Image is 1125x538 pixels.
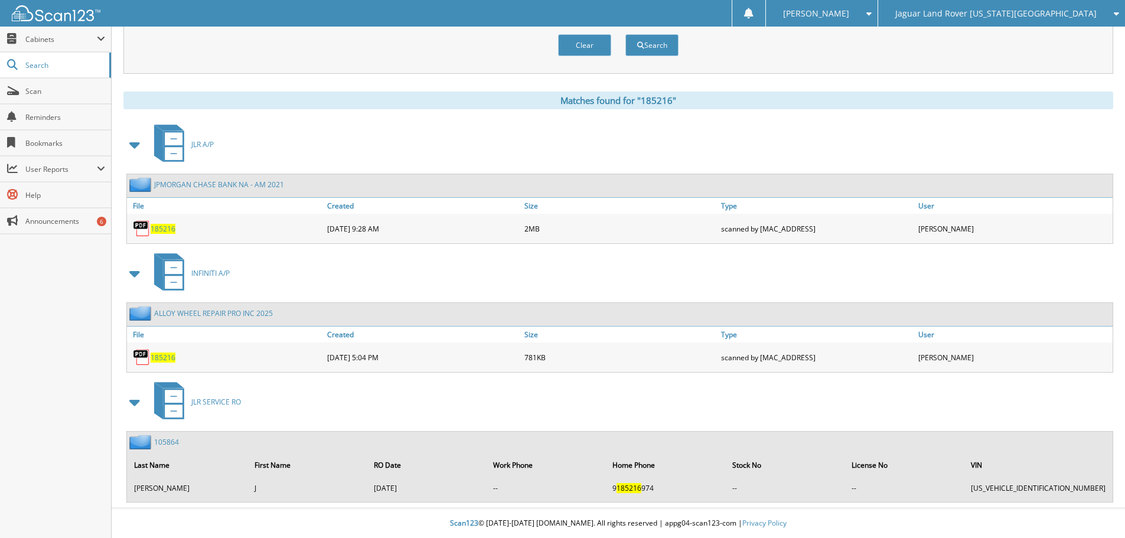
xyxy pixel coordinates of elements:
[895,10,1097,17] span: Jaguar Land Rover [US_STATE][GEOGRAPHIC_DATA]
[965,478,1111,498] td: [US_VEHICLE_IDENTIFICATION_NUMBER]
[726,478,844,498] td: --
[965,453,1111,477] th: VIN
[151,353,175,363] a: 185216
[521,327,719,343] a: Size
[846,453,964,477] th: License No
[112,509,1125,538] div: © [DATE]-[DATE] [DOMAIN_NAME]. All rights reserved | appg04-scan123-com |
[128,478,247,498] td: [PERSON_NAME]
[154,437,179,447] a: 105864
[191,268,230,278] span: INFINITI A/P
[718,217,915,240] div: scanned by [MAC_ADDRESS]
[450,518,478,528] span: Scan123
[191,139,214,149] span: JLR A/P
[25,216,105,226] span: Announcements
[133,348,151,366] img: PDF.png
[147,250,230,296] a: INFINITI A/P
[606,478,725,498] td: 9 974
[915,327,1113,343] a: User
[25,60,103,70] span: Search
[127,198,324,214] a: File
[249,478,367,498] td: J
[726,453,844,477] th: Stock No
[127,327,324,343] a: File
[368,478,486,498] td: [DATE]
[129,435,154,449] img: folder2.png
[521,217,719,240] div: 2MB
[783,10,849,17] span: [PERSON_NAME]
[1066,481,1125,538] iframe: Chat Widget
[324,345,521,369] div: [DATE] 5:04 PM
[151,224,175,234] a: 185216
[12,5,100,21] img: scan123-logo-white.svg
[324,327,521,343] a: Created
[718,327,915,343] a: Type
[324,198,521,214] a: Created
[625,34,679,56] button: Search
[487,478,605,498] td: --
[154,308,273,318] a: ALLOY WHEEL REPAIR PRO INC 2025
[915,198,1113,214] a: User
[915,217,1113,240] div: [PERSON_NAME]
[154,180,284,190] a: JPMORGAN CHASE BANK NA - AM 2021
[147,379,241,425] a: JLR SERVICE RO
[147,121,214,168] a: JLR A/P
[129,306,154,321] img: folder2.png
[915,345,1113,369] div: [PERSON_NAME]
[25,34,97,44] span: Cabinets
[249,453,367,477] th: First Name
[606,453,725,477] th: Home Phone
[368,453,486,477] th: RO Date
[25,112,105,122] span: Reminders
[324,217,521,240] div: [DATE] 9:28 AM
[128,453,247,477] th: Last Name
[617,483,641,493] span: 185216
[97,217,106,226] div: 6
[846,478,964,498] td: --
[521,198,719,214] a: Size
[718,345,915,369] div: scanned by [MAC_ADDRESS]
[25,190,105,200] span: Help
[487,453,605,477] th: Work Phone
[742,518,787,528] a: Privacy Policy
[558,34,611,56] button: Clear
[123,92,1113,109] div: Matches found for "185216"
[191,397,241,407] span: JLR SERVICE RO
[25,86,105,96] span: Scan
[133,220,151,237] img: PDF.png
[129,177,154,192] img: folder2.png
[25,138,105,148] span: Bookmarks
[718,198,915,214] a: Type
[521,345,719,369] div: 781KB
[25,164,97,174] span: User Reports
